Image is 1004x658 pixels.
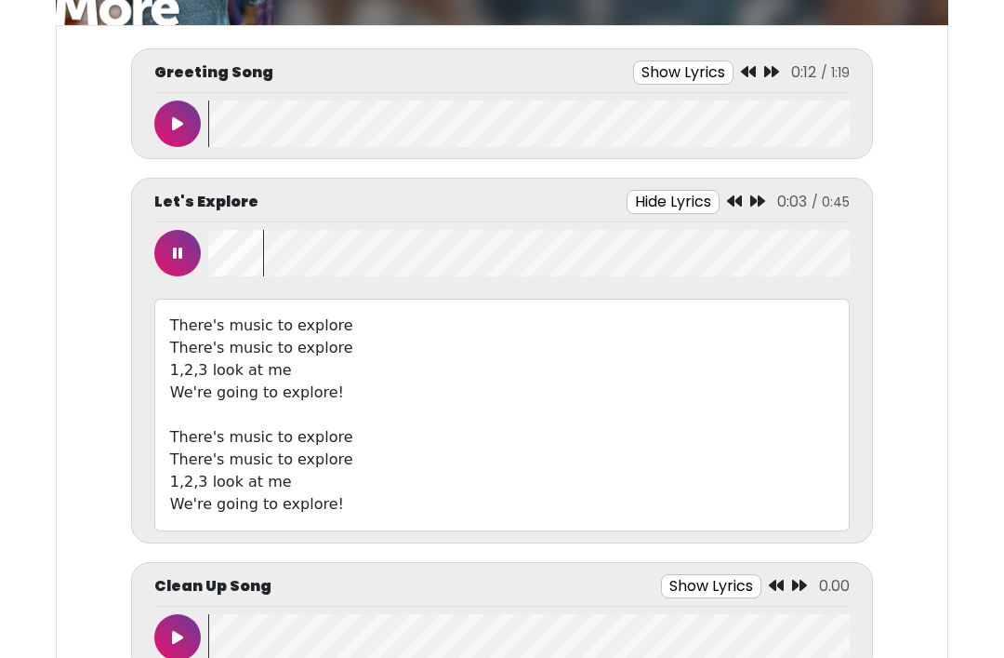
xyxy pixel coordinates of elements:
[633,60,733,85] button: Show Lyrics
[154,575,271,598] p: Clean Up Song
[819,575,850,597] span: 0.00
[812,193,850,211] span: / 0:45
[791,61,816,83] span: 0:12
[821,63,850,82] span: / 1:19
[627,190,720,214] button: Hide Lyrics
[661,574,761,598] button: Show Lyrics
[154,299,850,531] div: There's music to explore There's music to explore 1,2,3 look at me We're going to explore! There'...
[777,191,807,212] span: 0:03
[154,61,273,84] p: Greeting Song
[154,191,258,213] p: Let's Explore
